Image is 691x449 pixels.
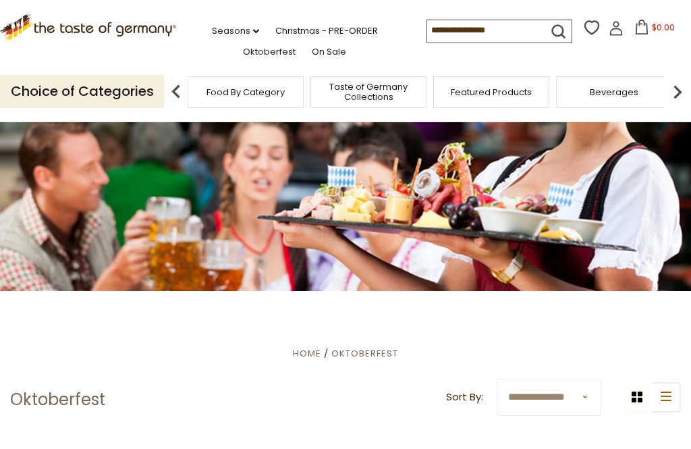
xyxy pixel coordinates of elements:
a: Food By Category [206,87,285,97]
a: Featured Products [451,87,532,97]
a: On Sale [312,45,346,59]
h1: Oktoberfest [10,390,105,410]
img: next arrow [664,78,691,105]
a: Christmas - PRE-ORDER [275,24,378,38]
a: Beverages [590,87,638,97]
img: previous arrow [163,78,190,105]
a: Seasons [212,24,259,38]
a: Oktoberfest [243,45,296,59]
a: Taste of Germany Collections [314,82,422,102]
label: Sort By: [446,389,483,406]
button: $0.00 [626,20,684,40]
span: $0.00 [652,22,675,33]
a: Home [293,347,321,360]
a: Oktoberfest [331,347,398,360]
